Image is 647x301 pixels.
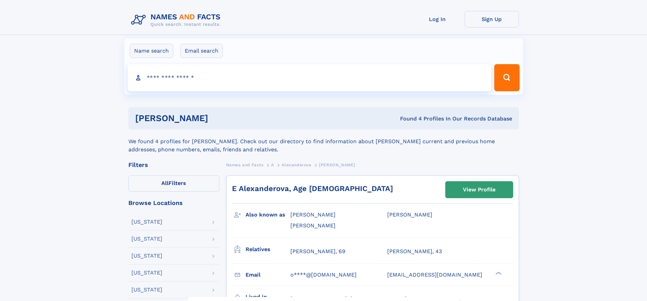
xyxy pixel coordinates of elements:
[131,219,162,225] div: [US_STATE]
[271,163,274,167] span: A
[131,270,162,276] div: [US_STATE]
[128,200,219,206] div: Browse Locations
[128,162,219,168] div: Filters
[180,44,223,58] label: Email search
[463,182,496,197] div: View Profile
[494,271,502,275] div: ❯
[465,11,519,27] a: Sign Up
[290,222,336,229] span: [PERSON_NAME]
[282,161,311,169] a: Alexanderova
[232,184,393,193] a: E Alexanderova, Age [DEMOGRAPHIC_DATA]
[128,129,519,154] div: We found 4 profiles for [PERSON_NAME]. Check out our directory to find information about [PERSON_...
[128,11,226,29] img: Logo Names and Facts
[128,175,219,192] label: Filters
[246,209,290,221] h3: Also known as
[446,182,513,198] a: View Profile
[282,163,311,167] span: Alexanderova
[161,180,168,186] span: All
[290,211,336,218] span: [PERSON_NAME]
[410,11,465,27] a: Log In
[271,161,274,169] a: A
[131,253,162,259] div: [US_STATE]
[290,248,345,255] a: [PERSON_NAME], 69
[304,115,512,123] div: Found 4 Profiles In Our Records Database
[226,161,264,169] a: Names and Facts
[387,211,432,218] span: [PERSON_NAME]
[246,269,290,281] h3: Email
[387,271,482,278] span: [EMAIL_ADDRESS][DOMAIN_NAME]
[319,163,355,167] span: [PERSON_NAME]
[135,114,304,123] h1: [PERSON_NAME]
[246,244,290,255] h3: Relatives
[131,287,162,293] div: [US_STATE]
[387,248,442,255] a: [PERSON_NAME], 43
[131,236,162,242] div: [US_STATE]
[130,44,173,58] label: Name search
[494,64,519,91] button: Search Button
[128,64,491,91] input: search input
